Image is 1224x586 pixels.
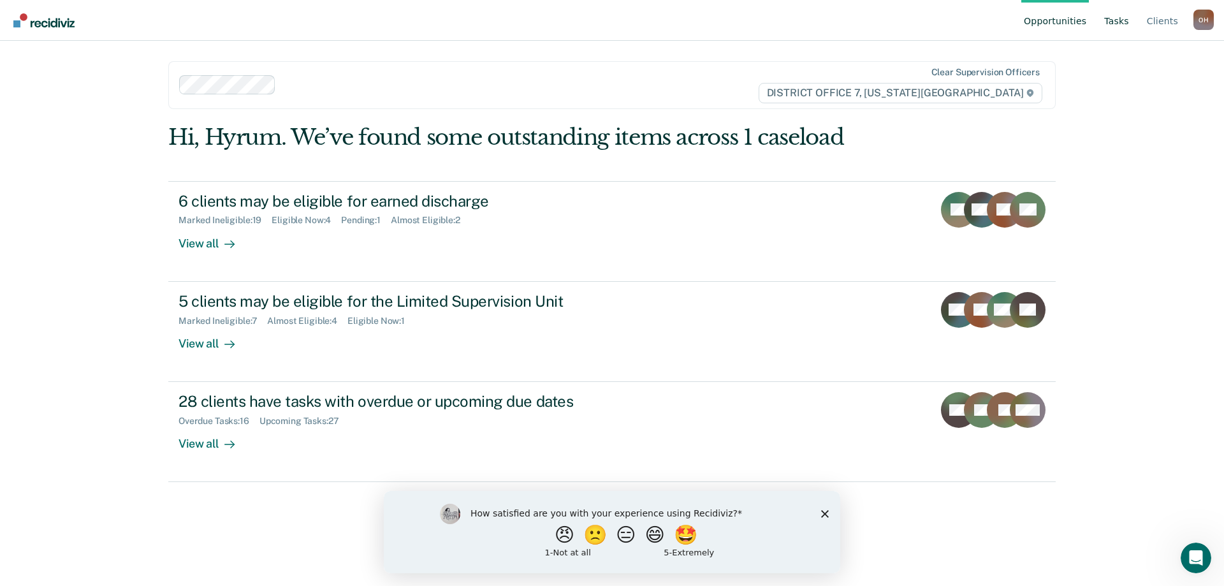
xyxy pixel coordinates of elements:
[347,316,415,326] div: Eligible Now : 1
[267,316,347,326] div: Almost Eligible : 4
[272,215,341,226] div: Eligible Now : 4
[341,215,391,226] div: Pending : 1
[1181,543,1211,573] iframe: Intercom live chat
[178,392,626,411] div: 28 clients have tasks with overdue or upcoming due dates
[13,13,75,27] img: Recidiviz
[178,427,250,451] div: View all
[178,316,267,326] div: Marked Ineligible : 7
[168,282,1056,382] a: 5 clients may be eligible for the Limited Supervision UnitMarked Ineligible:7Almost Eligible:4Eli...
[1193,10,1214,30] button: Profile dropdown button
[178,192,626,210] div: 6 clients may be eligible for earned discharge
[168,382,1056,482] a: 28 clients have tasks with overdue or upcoming due datesOverdue Tasks:16Upcoming Tasks:27View all
[178,226,250,251] div: View all
[384,491,840,573] iframe: Survey by Kim from Recidiviz
[178,326,250,351] div: View all
[168,124,878,150] div: Hi, Hyrum. We’ve found some outstanding items across 1 caseload
[178,416,259,427] div: Overdue Tasks : 16
[178,215,272,226] div: Marked Ineligible : 19
[391,215,470,226] div: Almost Eligible : 2
[168,181,1056,282] a: 6 clients may be eligible for earned dischargeMarked Ineligible:19Eligible Now:4Pending:1Almost E...
[1193,10,1214,30] div: O H
[931,67,1040,78] div: Clear supervision officers
[178,292,626,311] div: 5 clients may be eligible for the Limited Supervision Unit
[759,83,1042,103] span: DISTRICT OFFICE 7, [US_STATE][GEOGRAPHIC_DATA]
[259,416,349,427] div: Upcoming Tasks : 27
